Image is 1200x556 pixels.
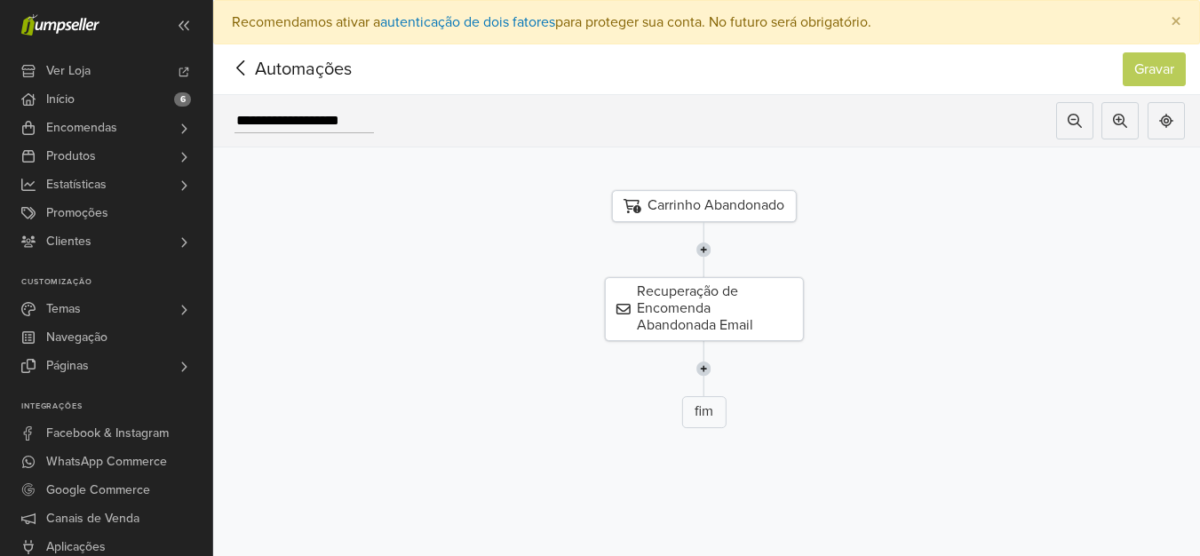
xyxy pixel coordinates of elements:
span: Canais de Venda [46,504,139,533]
span: Estatísticas [46,171,107,199]
img: line-7960e5f4d2b50ad2986e.svg [696,222,711,277]
div: fim [681,396,726,428]
div: Recuperação de Encomenda Abandonada Email [604,277,803,341]
p: Integrações [21,401,212,412]
button: Gravar [1123,52,1186,86]
span: WhatsApp Commerce [46,448,167,476]
span: Promoções [46,199,108,227]
span: Navegação [46,323,107,352]
span: Início [46,85,75,114]
span: Clientes [46,227,91,256]
span: Temas [46,295,81,323]
a: autenticação de dois fatores [380,13,555,31]
span: Encomendas [46,114,117,142]
img: line-7960e5f4d2b50ad2986e.svg [696,341,711,396]
span: × [1171,9,1181,35]
span: Facebook & Instagram [46,419,169,448]
span: Páginas [46,352,89,380]
span: 6 [174,92,191,107]
button: Close [1153,1,1199,44]
span: Produtos [46,142,96,171]
span: Google Commerce [46,476,150,504]
p: Customização [21,277,212,288]
span: Ver Loja [46,57,91,85]
div: Carrinho Abandonado [611,190,796,222]
span: Automações [227,56,324,83]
